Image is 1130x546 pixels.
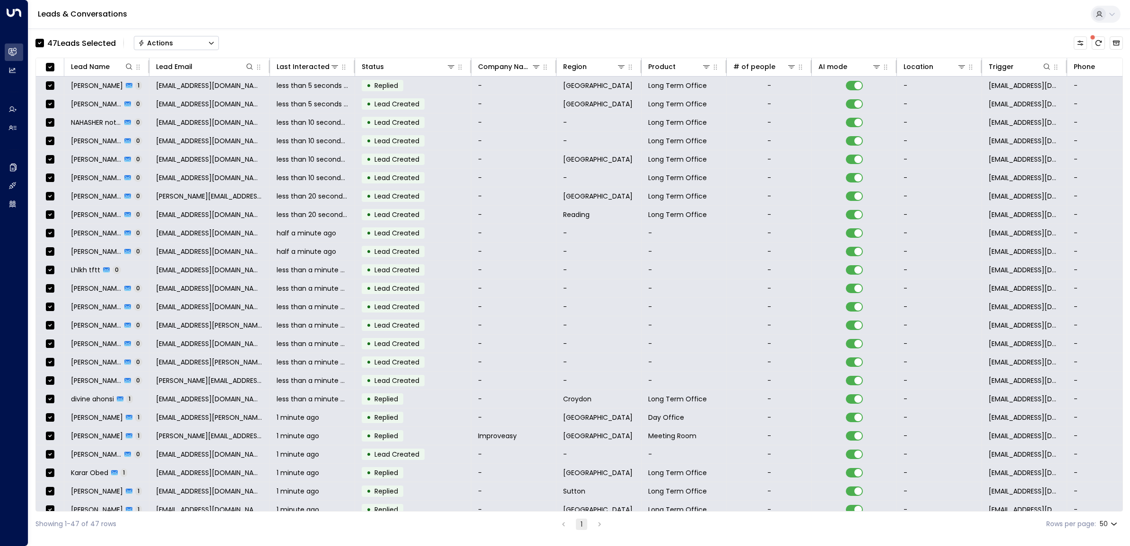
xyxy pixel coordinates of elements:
[374,265,419,275] span: Lead Created
[134,192,142,200] span: 0
[767,284,771,293] div: -
[134,155,142,163] span: 0
[71,136,122,146] span: Calum Murray
[767,247,771,256] div: -
[767,191,771,201] div: -
[563,61,587,72] div: Region
[648,136,707,146] span: Long Term Office
[277,376,348,385] span: less than a minute ago
[374,376,419,385] span: Lead Created
[44,98,56,110] span: Toggle select row
[471,206,556,224] td: -
[156,191,263,201] span: freddie.field@nhs.net
[71,61,134,72] div: Lead Name
[277,61,330,72] div: Last Interacted
[71,321,122,330] span: Carina Ostman
[648,155,707,164] span: Long Term Office
[44,61,56,73] span: Toggle select all
[366,151,371,167] div: •
[374,118,419,127] span: Lead Created
[366,243,371,260] div: •
[648,118,707,127] span: Long Term Office
[471,95,556,113] td: -
[277,265,348,275] span: less than a minute ago
[134,118,142,126] span: 0
[134,229,142,237] span: 0
[277,61,339,72] div: Last Interacted
[277,357,348,367] span: less than a minute ago
[44,301,56,313] span: Toggle select row
[471,132,556,150] td: -
[989,339,1060,348] span: sales-concierge@iwgplc.com
[1110,36,1123,50] button: Archived Leads
[897,408,982,426] td: -
[134,376,142,384] span: 0
[648,61,676,72] div: Product
[71,191,122,201] span: Freddie Field
[71,81,123,90] span: Pushpinder Singh
[156,99,263,109] span: rupsjohal23@gmail.com
[556,445,642,463] td: -
[71,284,122,293] span: Bradley Salih
[366,299,371,315] div: •
[767,118,771,127] div: -
[767,228,771,238] div: -
[733,61,796,72] div: # of people
[556,261,642,279] td: -
[471,316,556,334] td: -
[1100,517,1119,531] div: 50
[648,61,711,72] div: Product
[989,247,1060,256] span: sales-concierge@iwgplc.com
[648,173,707,182] span: Long Term Office
[156,81,263,90] span: pushpinderpalsingh@aboduscm.com
[767,136,771,146] div: -
[989,118,1060,127] span: sales-concierge@iwgplc.com
[642,316,727,334] td: -
[277,173,348,182] span: less than 10 seconds ago
[648,81,707,90] span: Long Term Office
[897,77,982,95] td: -
[156,357,263,367] span: mark.symonds@padrock.co.uk
[767,302,771,312] div: -
[44,227,56,239] span: Toggle select row
[989,284,1060,293] span: sales-concierge@iwgplc.com
[471,353,556,371] td: -
[44,209,56,221] span: Toggle select row
[767,81,771,90] div: -
[134,321,142,329] span: 0
[471,372,556,390] td: -
[374,99,419,109] span: Lead Created
[818,61,881,72] div: AI mode
[897,150,982,168] td: -
[71,339,122,348] span: Ibukun Oke
[897,243,982,260] td: -
[642,224,727,242] td: -
[897,279,982,297] td: -
[989,81,1060,90] span: sales-concierge@iwgplc.com
[374,284,419,293] span: Lead Created
[277,284,348,293] span: less than a minute ago
[556,316,642,334] td: -
[374,173,419,182] span: Lead Created
[989,302,1060,312] span: sales-concierge@iwgplc.com
[897,113,982,131] td: -
[471,77,556,95] td: -
[989,265,1060,275] span: sales-concierge@iwgplc.com
[134,303,142,311] span: 0
[156,61,254,72] div: Lead Email
[471,298,556,316] td: -
[362,61,384,72] div: Status
[556,113,642,131] td: -
[134,247,142,255] span: 0
[642,445,727,463] td: -
[44,117,56,129] span: Toggle select row
[556,243,642,260] td: -
[642,372,727,390] td: -
[71,247,122,256] span: Ryan Murphy
[156,61,192,72] div: Lead Email
[374,247,419,256] span: Lead Created
[44,80,56,92] span: Toggle select row
[38,9,127,19] a: Leads & Conversations
[277,302,348,312] span: less than a minute ago
[44,338,56,350] span: Toggle select row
